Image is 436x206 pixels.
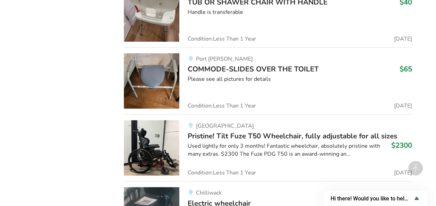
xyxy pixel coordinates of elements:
a: mobility-pristine! tilt fuze t50 wheelchair, fully adjustable for all sizes [GEOGRAPHIC_DATA]Pris... [124,114,412,181]
span: COMMODE-SLIDES OVER THE TOILET [188,64,319,74]
span: Condition: Less Than 1 Year [188,170,256,175]
span: Condition: Less Than 1 Year [188,36,256,42]
div: Handle is transferable [188,8,412,16]
button: Show survey - Hi there! Would you like to help us improve AssistList? [331,194,421,203]
span: Pristine! Tilt Fuze T50 Wheelchair, fully adjustable for all sizes [188,131,397,141]
span: [GEOGRAPHIC_DATA] [196,122,254,130]
span: Condition: Less Than 1 Year [188,103,256,109]
h3: $2300 [391,141,412,150]
span: [DATE] [394,36,412,42]
span: [DATE] [394,170,412,175]
div: Please see all pictures for details [188,75,412,83]
img: bathroom safety-commode-slides over the toilet [124,53,179,109]
span: Hi there! Would you like to help us improve AssistList? [331,195,412,202]
h3: $65 [400,65,412,74]
span: [DATE] [394,103,412,109]
span: Chilliwack [196,189,221,197]
a: bathroom safety-commode-slides over the toilet Port [PERSON_NAME]COMMODE-SLIDES OVER THE TOILET$6... [124,47,412,114]
div: Used lightly for only 3 months! Fantastic wheelchair, absolutely pristine with many extras. $2300... [188,142,412,158]
img: mobility-pristine! tilt fuze t50 wheelchair, fully adjustable for all sizes [124,120,179,175]
span: Port [PERSON_NAME] [196,55,253,63]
